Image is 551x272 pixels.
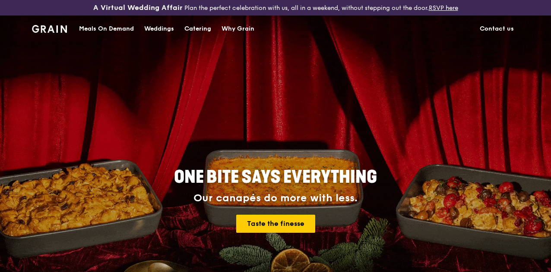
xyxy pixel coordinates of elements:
[184,16,211,42] div: Catering
[32,25,67,33] img: Grain
[174,167,377,188] span: ONE BITE SAYS EVERYTHING
[93,3,183,12] h3: A Virtual Wedding Affair
[139,16,179,42] a: Weddings
[92,3,459,12] div: Plan the perfect celebration with us, all in a weekend, without stepping out the door.
[475,16,519,42] a: Contact us
[429,4,458,12] a: RSVP here
[236,215,315,233] a: Taste the finesse
[79,16,134,42] div: Meals On Demand
[179,16,216,42] a: Catering
[120,192,431,204] div: Our canapés do more with less.
[144,16,174,42] div: Weddings
[32,15,67,41] a: GrainGrain
[222,16,254,42] div: Why Grain
[216,16,260,42] a: Why Grain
